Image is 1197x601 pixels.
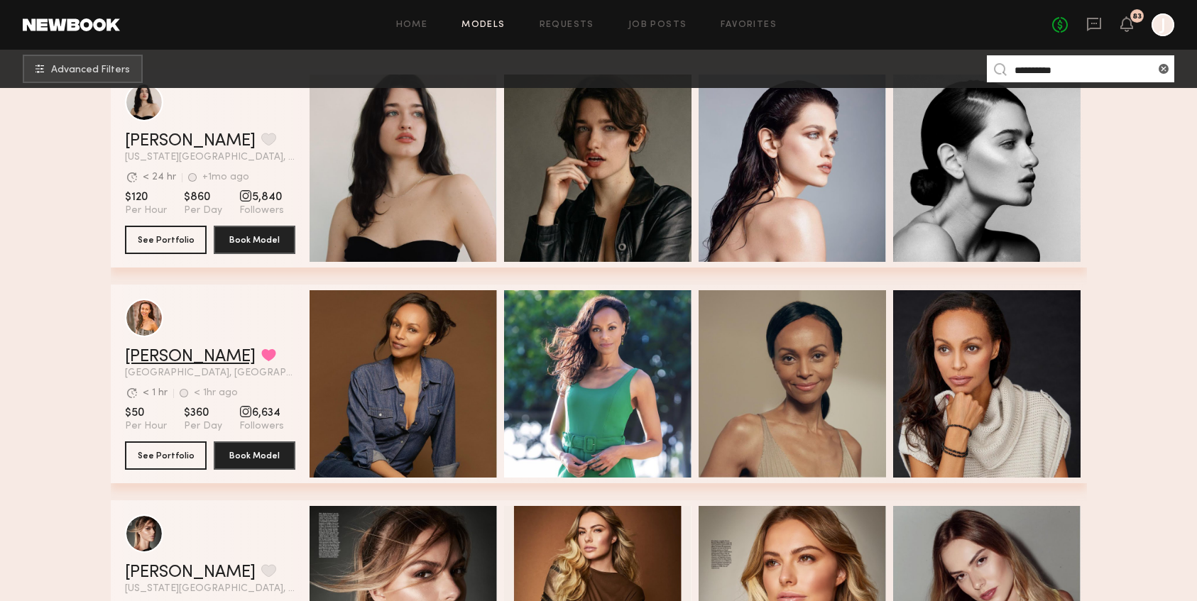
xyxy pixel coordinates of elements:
span: 6,634 [239,406,284,420]
a: Requests [540,21,594,30]
button: See Portfolio [125,441,207,470]
span: $860 [184,190,222,204]
span: [US_STATE][GEOGRAPHIC_DATA], [GEOGRAPHIC_DATA] [125,584,295,594]
span: [US_STATE][GEOGRAPHIC_DATA], [GEOGRAPHIC_DATA] [125,153,295,162]
div: < 1 hr [143,388,168,398]
span: Advanced Filters [51,65,130,75]
div: < 24 hr [143,172,176,182]
button: Advanced Filters [23,55,143,83]
span: Per Day [184,420,222,433]
a: [PERSON_NAME] [125,564,256,581]
span: Followers [239,420,284,433]
span: $50 [125,406,167,420]
a: [PERSON_NAME] [125,133,256,150]
span: Per Hour [125,420,167,433]
div: 83 [1132,13,1142,21]
span: $360 [184,406,222,420]
a: Job Posts [628,21,687,30]
span: Followers [239,204,284,217]
a: Favorites [721,21,777,30]
button: See Portfolio [125,226,207,254]
span: 5,840 [239,190,284,204]
a: Models [461,21,505,30]
button: Book Model [214,226,295,254]
a: J [1152,13,1174,36]
div: < 1hr ago [194,388,238,398]
span: Per Day [184,204,222,217]
span: [GEOGRAPHIC_DATA], [GEOGRAPHIC_DATA] [125,368,295,378]
a: Home [396,21,428,30]
span: Per Hour [125,204,167,217]
span: $120 [125,190,167,204]
button: Book Model [214,441,295,470]
a: [PERSON_NAME] [125,348,256,365]
div: +1mo ago [202,172,249,182]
